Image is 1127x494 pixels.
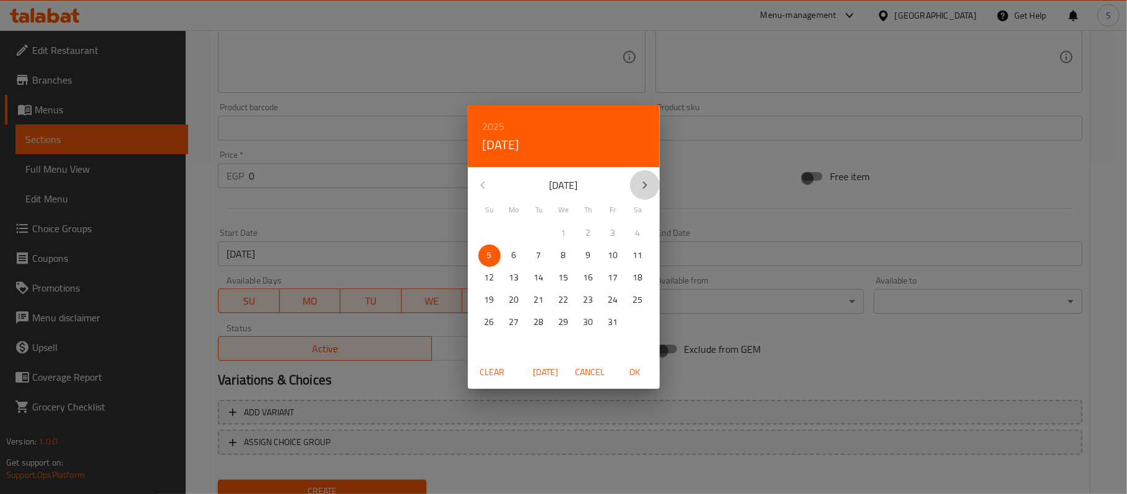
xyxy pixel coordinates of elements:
button: 10 [602,245,624,267]
button: 12 [478,267,501,289]
p: 6 [512,248,517,263]
p: 11 [633,248,643,263]
p: 29 [559,314,569,330]
button: 21 [528,289,550,311]
button: 28 [528,311,550,334]
p: 13 [509,270,519,285]
p: 30 [584,314,594,330]
button: 6 [503,245,525,267]
p: 14 [534,270,544,285]
p: 5 [487,248,492,263]
button: [DATE] [526,361,566,384]
span: Sa [627,204,649,215]
span: Mo [503,204,525,215]
button: 20 [503,289,525,311]
span: Clear [478,365,507,380]
p: 24 [608,292,618,308]
button: 8 [553,245,575,267]
p: 12 [485,270,494,285]
button: 7 [528,245,550,267]
button: Clear [473,361,512,384]
button: 31 [602,311,624,334]
p: 19 [485,292,494,308]
button: 13 [503,267,525,289]
button: Cancel [571,361,610,384]
p: 31 [608,314,618,330]
p: 28 [534,314,544,330]
button: 19 [478,289,501,311]
p: 16 [584,270,594,285]
p: 23 [584,292,594,308]
span: [DATE] [531,365,561,380]
p: 25 [633,292,643,308]
p: 9 [586,248,591,263]
p: 27 [509,314,519,330]
button: 26 [478,311,501,334]
p: 22 [559,292,569,308]
button: OK [615,361,655,384]
span: Tu [528,204,550,215]
span: Th [577,204,600,215]
button: 18 [627,267,649,289]
button: 17 [602,267,624,289]
button: 16 [577,267,600,289]
p: 7 [537,248,542,263]
p: 17 [608,270,618,285]
button: 9 [577,245,600,267]
button: 30 [577,311,600,334]
span: Fr [602,204,624,215]
button: 27 [503,311,525,334]
button: 14 [528,267,550,289]
button: 5 [478,245,501,267]
button: 2025 [483,118,505,135]
button: 11 [627,245,649,267]
button: 25 [627,289,649,311]
span: OK [620,365,650,380]
p: 15 [559,270,569,285]
p: 8 [561,248,566,263]
span: Su [478,204,501,215]
button: 29 [553,311,575,334]
p: 26 [485,314,494,330]
p: 21 [534,292,544,308]
p: [DATE] [498,178,630,193]
p: 18 [633,270,643,285]
button: 15 [553,267,575,289]
button: 24 [602,289,624,311]
span: Cancel [576,365,605,380]
span: We [553,204,575,215]
button: 22 [553,289,575,311]
p: 10 [608,248,618,263]
p: 20 [509,292,519,308]
button: [DATE] [483,135,520,155]
button: 23 [577,289,600,311]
